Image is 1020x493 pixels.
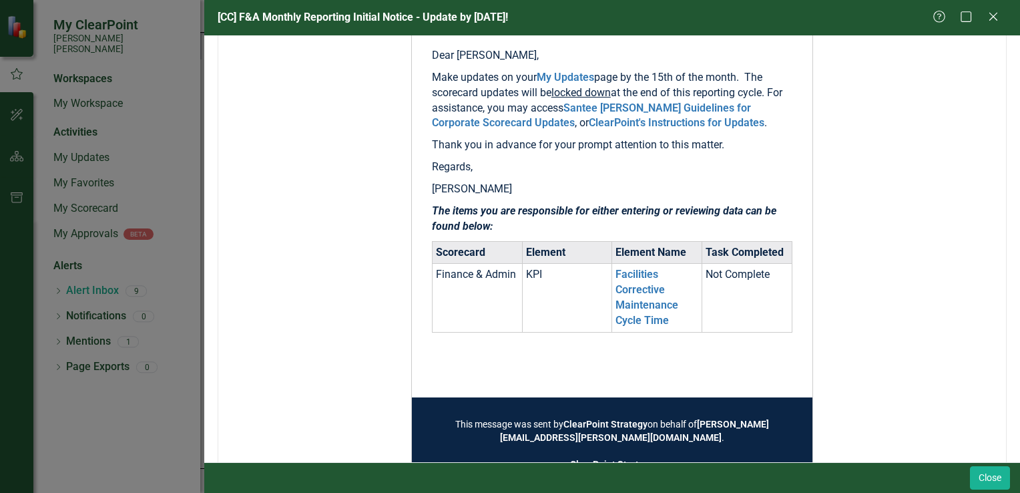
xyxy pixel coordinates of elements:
p: Make updates on your page by the 15th of the month. The scorecard updates will be at the end of t... [432,70,792,131]
th: Element [522,241,612,264]
th: Task Completed [702,241,792,264]
th: Element Name [612,241,702,264]
td: Not Complete [702,264,792,332]
button: Close [970,466,1010,490]
p: Thank you in advance for your prompt attention to this matter. [432,138,792,153]
td: Finance & Admin [432,264,522,332]
a: ClearPoint's Instructions for Updates [589,116,764,129]
strong: ClearPoint Strategy [570,459,654,470]
strong: The items you are responsible for either entering or reviewing data can be found below: [432,204,776,232]
a: My Updates [537,71,594,84]
span: locked down [551,86,611,99]
td: KPI [522,264,612,332]
a: Facilities Corrective Maintenance Cycle Time [615,268,678,327]
span: [CC] F&A Monthly Reporting Initial Notice - Update by [DATE]! [218,11,508,23]
td: This message was sent by on behalf of . | [PHONE_NUMBER] | [432,418,792,484]
p: [PERSON_NAME] [432,182,792,197]
th: Scorecard [432,241,522,264]
p: Regards, [432,160,792,175]
strong: ClearPoint Strategy [563,419,648,430]
p: Dear [PERSON_NAME], [432,48,792,63]
a: Santee [PERSON_NAME] Guidelines for Corporate Scorecard Updates [432,102,751,130]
